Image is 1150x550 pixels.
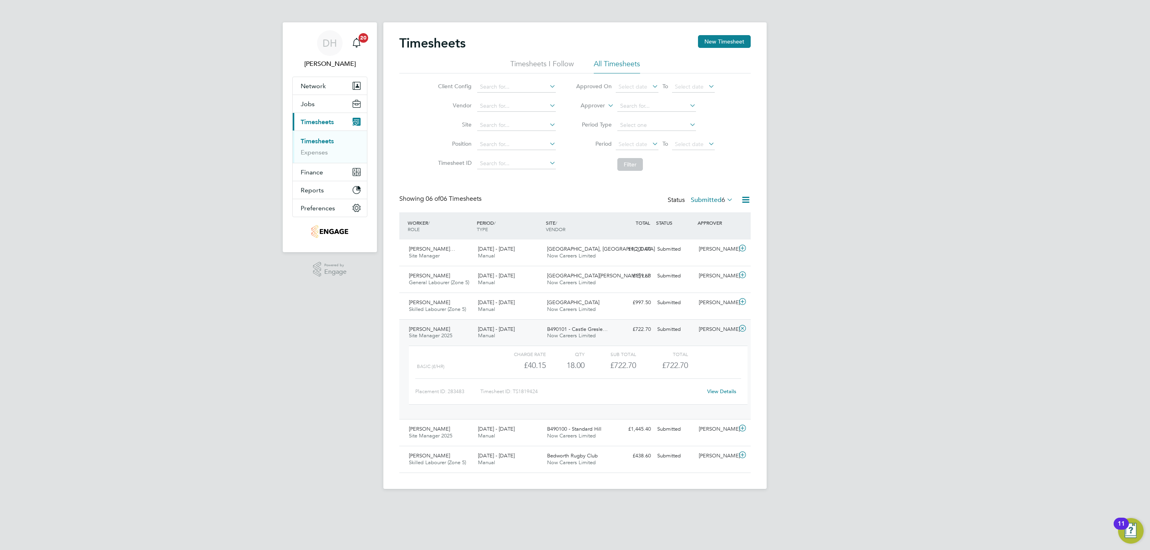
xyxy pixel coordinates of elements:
[585,359,636,372] div: £722.70
[324,269,347,275] span: Engage
[478,299,515,306] span: [DATE] - [DATE]
[546,226,565,232] span: VENDOR
[696,423,737,436] div: [PERSON_NAME]
[660,138,670,149] span: To
[654,296,696,309] div: Submitted
[696,216,737,230] div: APPROVER
[547,252,596,259] span: Now Careers Limited
[654,323,696,336] div: Submitted
[675,83,704,90] span: Select date
[585,349,636,359] div: Sub Total
[478,306,495,313] span: Manual
[417,364,444,369] span: basic (£/HR)
[409,279,469,286] span: General Labourer (Zone 5)
[293,181,367,199] button: Reports
[691,196,733,204] label: Submitted
[1118,518,1144,544] button: Open Resource Center, 11 new notifications
[293,95,367,113] button: Jobs
[654,449,696,463] div: Submitted
[547,432,596,439] span: Now Careers Limited
[594,59,640,73] li: All Timesheets
[415,385,480,398] div: Placement ID: 283483
[576,83,612,90] label: Approved On
[477,158,556,169] input: Search for...
[654,216,696,230] div: STATUS
[293,199,367,217] button: Preferences
[613,449,654,463] div: £438.60
[478,425,515,432] span: [DATE] - [DATE]
[409,299,450,306] span: [PERSON_NAME]
[613,423,654,436] div: £1,445.40
[613,243,654,256] div: £1,200.00
[349,30,365,56] a: 20
[301,186,324,194] span: Reports
[292,225,367,238] a: Go to home page
[707,388,736,395] a: View Details
[399,195,483,203] div: Showing
[546,349,585,359] div: QTY
[617,101,696,112] input: Search for...
[547,459,596,466] span: Now Careers Limited
[494,359,546,372] div: £40.15
[293,113,367,131] button: Timesheets
[436,121,472,128] label: Site
[478,279,495,286] span: Manual
[613,296,654,309] div: £997.50
[547,326,608,332] span: B490101 - Castle Gresle…
[409,332,452,339] span: Site Manager 2025
[436,102,472,109] label: Vendor
[359,33,368,43] span: 20
[668,195,735,206] div: Status
[478,452,515,459] span: [DATE] - [DATE]
[428,220,430,226] span: /
[544,216,613,236] div: SITE
[547,425,601,432] span: B490100 - Standard Hill
[478,245,515,252] span: [DATE] - [DATE]
[409,326,450,332] span: [PERSON_NAME]
[619,83,647,90] span: Select date
[613,269,654,283] div: £159.63
[475,216,544,236] div: PERIOD
[696,269,737,283] div: [PERSON_NAME]
[292,30,367,69] a: DH[PERSON_NAME]
[547,245,655,252] span: [GEOGRAPHIC_DATA], [GEOGRAPHIC_DATA]
[494,349,546,359] div: Charge rate
[478,326,515,332] span: [DATE] - [DATE]
[698,35,751,48] button: New Timesheet
[662,360,688,370] span: £722.70
[293,77,367,95] button: Network
[324,262,347,269] span: Powered by
[477,139,556,150] input: Search for...
[547,279,596,286] span: Now Careers Limited
[613,323,654,336] div: £722.70
[478,459,495,466] span: Manual
[426,195,482,203] span: 06 Timesheets
[696,449,737,463] div: [PERSON_NAME]
[617,158,643,171] button: Filter
[301,82,326,90] span: Network
[478,332,495,339] span: Manual
[283,22,377,252] nav: Main navigation
[409,432,452,439] span: Site Manager 2025
[292,59,367,69] span: Danielle Hughes
[576,140,612,147] label: Period
[426,195,440,203] span: 06 of
[313,262,347,277] a: Powered byEngage
[436,83,472,90] label: Client Config
[477,226,488,232] span: TYPE
[409,306,466,313] span: Skilled Labourer (Zone 5)
[569,102,605,110] label: Approver
[654,423,696,436] div: Submitted
[547,272,650,279] span: [GEOGRAPHIC_DATA][PERSON_NAME] LLP
[494,220,496,226] span: /
[409,272,450,279] span: [PERSON_NAME]
[480,385,702,398] div: Timesheet ID: TS1819424
[619,140,647,148] span: Select date
[301,137,334,145] a: Timesheets
[409,452,450,459] span: [PERSON_NAME]
[696,323,737,336] div: [PERSON_NAME]
[547,306,596,313] span: Now Careers Limited
[409,252,440,259] span: Site Manager
[293,163,367,181] button: Finance
[409,425,450,432] span: [PERSON_NAME]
